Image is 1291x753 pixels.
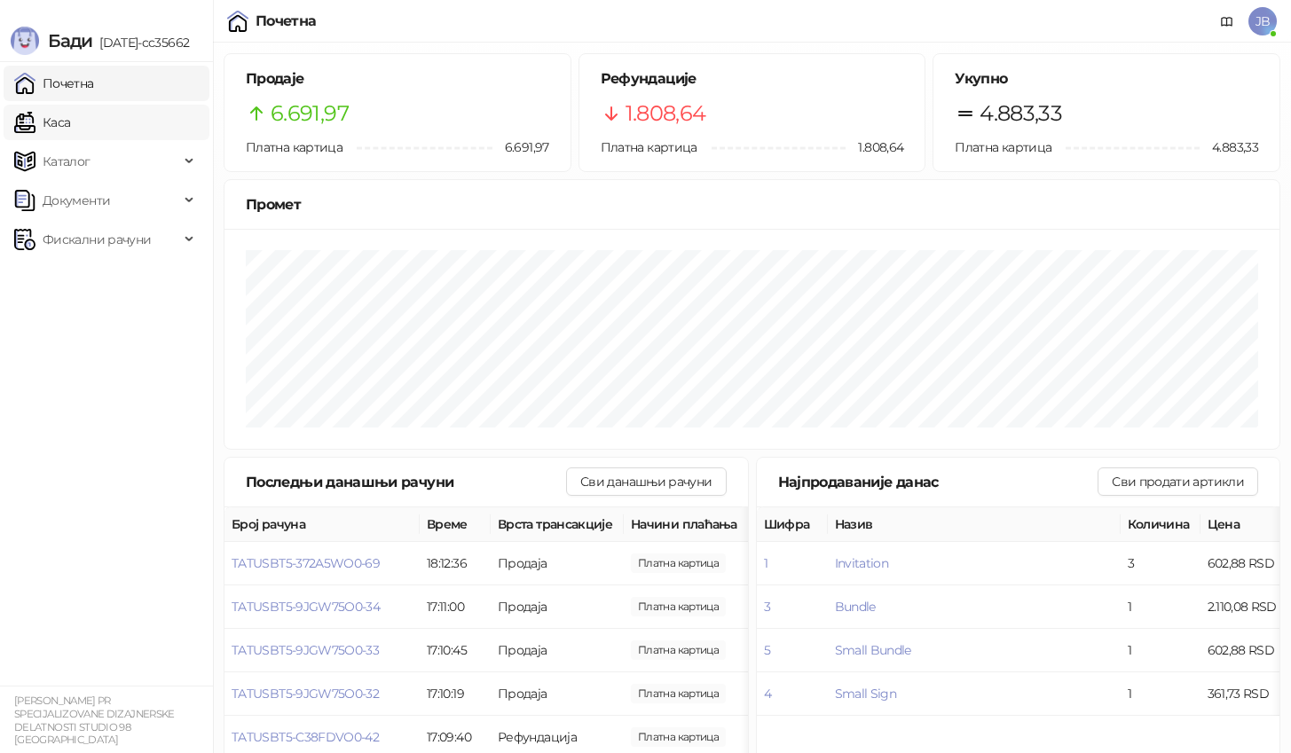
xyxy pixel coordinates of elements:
[1121,672,1200,716] td: 1
[757,507,828,542] th: Шифра
[491,585,624,629] td: Продаја
[246,193,1258,216] div: Промет
[980,97,1062,130] span: 4.883,33
[232,599,380,615] button: TATUSBT5-9JGW75O0-34
[835,642,911,658] button: Small Bundle
[491,672,624,716] td: Продаја
[626,97,706,130] span: 1.808,64
[764,555,768,571] button: 1
[601,139,697,155] span: Платна картица
[232,729,379,745] button: TATUSBT5-C38FDVO0-42
[246,471,566,493] div: Последњи данашњи рачуни
[492,137,549,157] span: 6.691,97
[420,672,491,716] td: 17:10:19
[491,542,624,585] td: Продаја
[624,507,801,542] th: Начини плаћања
[955,68,1258,90] h5: Укупно
[14,694,175,746] small: [PERSON_NAME] PR SPECIJALIZOVANE DIZAJNERSKE DELATNOSTI STUDIO 98 [GEOGRAPHIC_DATA]
[1121,507,1200,542] th: Количина
[43,144,91,179] span: Каталог
[224,507,420,542] th: Број рачуна
[631,727,726,747] span: 1.808,64
[764,599,770,615] button: 3
[420,507,491,542] th: Време
[420,629,491,672] td: 17:10:45
[631,597,726,616] span: 602,88
[246,139,342,155] span: Платна картица
[778,471,1098,493] div: Најпродаваније данас
[48,30,92,51] span: Бади
[14,66,94,101] a: Почетна
[43,222,151,257] span: Фискални рачуни
[835,555,889,571] button: Invitation
[764,642,770,658] button: 5
[232,555,380,571] button: TATUSBT5-372A5WO0-69
[601,68,904,90] h5: Рефундације
[420,585,491,629] td: 17:11:00
[256,14,317,28] div: Почетна
[92,35,189,51] span: [DATE]-cc35662
[1213,7,1241,35] a: Документација
[232,686,379,702] button: TATUSBT5-9JGW75O0-32
[955,139,1051,155] span: Платна картица
[1098,467,1258,496] button: Сви продати артикли
[420,542,491,585] td: 18:12:36
[566,467,726,496] button: Сви данашњи рачуни
[232,642,379,658] button: TATUSBT5-9JGW75O0-33
[1200,137,1258,157] span: 4.883,33
[271,97,349,130] span: 6.691,97
[491,629,624,672] td: Продаја
[11,27,39,55] img: Logo
[846,137,903,157] span: 1.808,64
[1121,542,1200,585] td: 3
[1121,585,1200,629] td: 1
[43,183,110,218] span: Документи
[764,686,771,702] button: 4
[835,686,897,702] button: Small Sign
[835,599,876,615] button: Bundle
[491,507,624,542] th: Врста трансакције
[14,105,70,140] a: Каса
[631,553,726,573] span: 361,73
[246,68,549,90] h5: Продаје
[631,640,726,660] span: 602,88
[631,684,726,703] span: 2.110,08
[828,507,1121,542] th: Назив
[1248,7,1277,35] span: JB
[1121,629,1200,672] td: 1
